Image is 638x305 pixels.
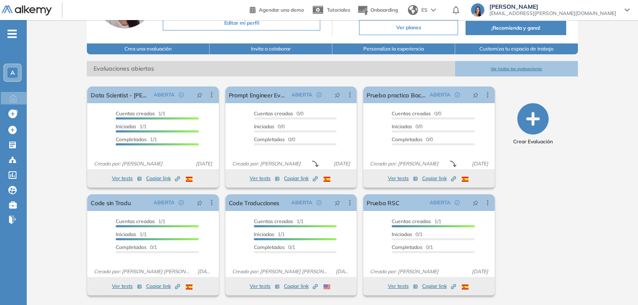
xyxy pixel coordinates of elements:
button: Ver tests [250,281,280,291]
span: pushpin [334,91,340,98]
span: 0/1 [392,231,423,237]
span: Cuentas creadas [254,110,293,117]
span: Iniciadas [392,231,412,237]
span: Copiar link [284,282,318,290]
img: Logo [2,5,52,16]
span: check-circle [455,92,460,97]
button: ¡Recomienda y gana! [466,21,566,35]
span: check-circle [179,200,184,205]
button: Editar mi perfil [163,15,320,30]
span: Agendar una demo [259,7,304,13]
span: check-circle [316,92,322,97]
span: ABIERTA [291,91,312,99]
span: Completados [116,244,147,250]
span: ABIERTA [154,199,175,206]
span: 0/0 [254,110,304,117]
span: ABIERTA [430,199,451,206]
span: 1/1 [116,136,157,142]
span: Evaluaciones abiertas [87,61,455,76]
span: 1/1 [116,231,147,237]
span: 0/0 [392,136,433,142]
span: [DATE] [332,268,353,275]
span: Iniciadas [116,231,136,237]
span: Copiar link [422,175,456,182]
span: Completados [392,244,423,250]
span: Iniciadas [254,123,274,130]
span: [DATE] [330,160,353,168]
button: Customiza tu espacio de trabajo [455,43,578,54]
span: Tutoriales [327,7,350,13]
img: arrow [431,8,436,12]
button: Copiar link [422,281,456,291]
span: Completados [392,136,423,142]
i: - [8,33,17,35]
span: 0/1 [392,244,433,250]
img: USA [324,285,330,290]
span: 1/1 [254,231,285,237]
span: pushpin [473,91,478,98]
span: 1/1 [116,110,165,117]
button: Copiar link [146,281,180,291]
button: pushpin [466,196,485,209]
img: ESP [462,177,468,182]
span: Cuentas creadas [254,218,293,224]
button: Copiar link [284,173,318,183]
button: pushpin [190,196,209,209]
span: A [10,69,15,76]
span: 0/1 [116,244,157,250]
span: ABIERTA [430,91,451,99]
span: 0/0 [254,136,295,142]
span: [EMAIL_ADDRESS][PERSON_NAME][DOMAIN_NAME] [489,10,616,17]
img: ESP [462,285,468,290]
span: 1/1 [116,123,147,130]
a: Prueba practica Backend Java [367,86,426,103]
button: Ver tests [250,173,280,183]
button: Copiar link [146,173,180,183]
span: pushpin [334,199,340,206]
span: Cuentas creadas [392,218,431,224]
span: Crear Evaluación [513,138,553,145]
a: Code sin Tradu [91,194,131,211]
span: 0/1 [254,244,295,250]
span: Creado por: [PERSON_NAME] [91,160,166,168]
a: Prompt Engineer Evaluation [229,86,288,103]
span: Cuentas creadas [392,110,431,117]
a: Data Scientist - [PERSON_NAME] [91,86,150,103]
span: Copiar link [422,282,456,290]
span: check-circle [179,92,184,97]
span: 0/0 [254,123,285,130]
span: Creado por: [PERSON_NAME] [PERSON_NAME] [91,268,194,275]
img: world [408,5,418,15]
button: pushpin [466,88,485,102]
span: pushpin [197,199,203,206]
span: Iniciadas [116,123,136,130]
button: Personaliza la experiencia [332,43,455,54]
span: pushpin [197,91,203,98]
span: Cuentas creadas [116,218,155,224]
span: check-circle [455,200,460,205]
button: Crea una evaluación [87,43,210,54]
span: 1/1 [116,218,165,224]
span: Copiar link [284,175,318,182]
span: Copiar link [146,282,180,290]
span: 1/1 [392,218,441,224]
span: 0/0 [392,110,441,117]
button: pushpin [190,88,209,102]
img: ESP [186,285,192,290]
button: Copiar link [422,173,456,183]
button: Ver tests [112,173,142,183]
button: Crear Evaluación [513,103,553,145]
span: [DATE] [468,160,491,168]
span: [DATE] [468,268,491,275]
span: Creado por: [PERSON_NAME] [367,160,442,168]
span: Creado por: [PERSON_NAME] [PERSON_NAME] [229,268,332,275]
span: [DATE] [192,160,215,168]
a: Prueba RSC [367,194,399,211]
span: ES [421,6,428,14]
a: Code Traducciones [229,194,279,211]
span: Completados [254,136,285,142]
button: pushpin [328,196,347,209]
span: check-circle [316,200,322,205]
span: 1/1 [254,218,304,224]
span: Cuentas creadas [116,110,155,117]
